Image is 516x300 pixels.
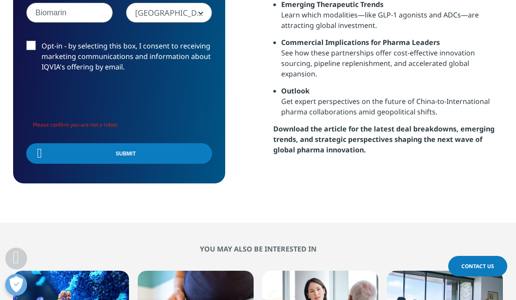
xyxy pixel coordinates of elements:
label: Opt-in - by selecting this box, I consent to receiving marketing communications and information a... [26,41,212,77]
li: Get expert perspectives on the future of China-to-International pharma collaborations amid geopol... [281,86,503,124]
a: Contact Us [448,256,507,276]
li: See how these partnerships offer cost-effective innovation sourcing, pipeline replenishment, and ... [281,37,503,86]
span: Contact Us [461,262,494,270]
input: Submit [26,143,212,164]
button: Open Preferences [5,274,27,296]
h2: You may also be interested in [13,245,503,253]
iframe: reCAPTCHA [26,86,159,120]
span: Please confirm you are not a robot. [33,121,118,128]
span: United States [126,3,212,23]
strong: Commercial Implications for Pharma Leaders [281,38,440,47]
strong: Outlook [281,86,310,96]
span: United States [126,3,213,23]
strong: Download the article for the latest deal breakdowns, emerging trends, and strategic perspectives ... [273,124,495,155]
